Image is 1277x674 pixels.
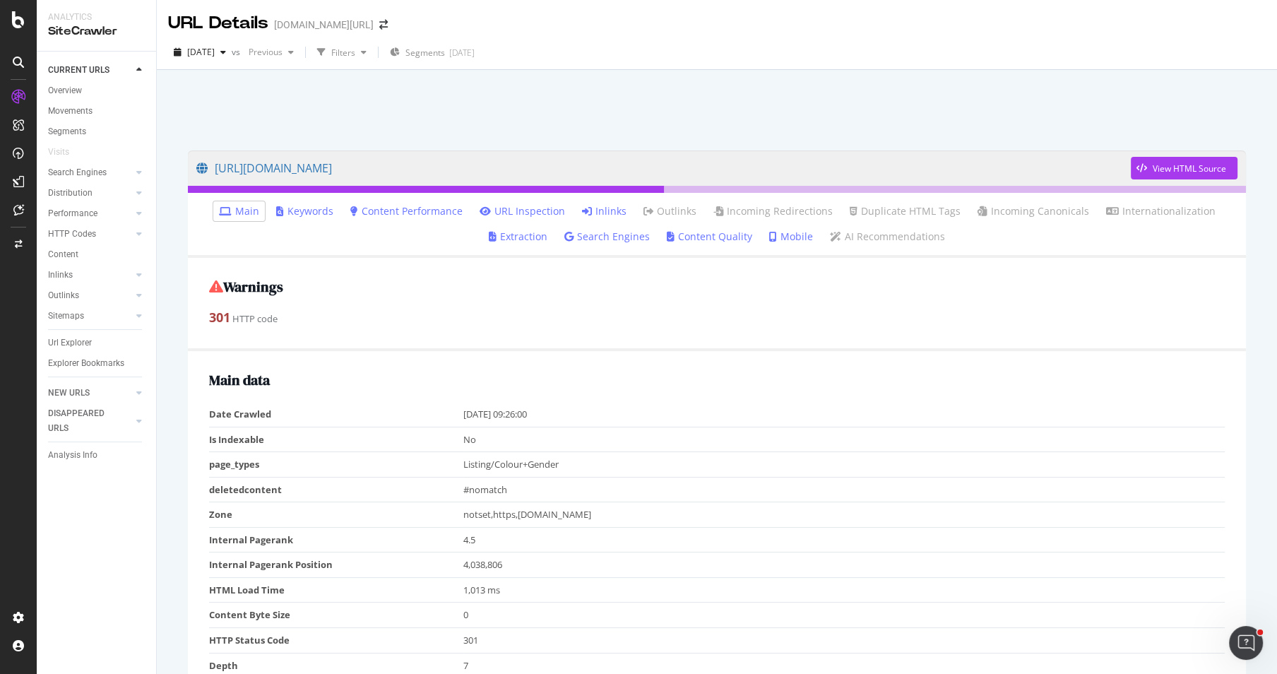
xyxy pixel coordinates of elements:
div: arrow-right-arrow-left [379,20,388,30]
button: Previous [243,41,299,64]
a: Movements [48,104,146,119]
td: Is Indexable [209,427,463,452]
a: CURRENT URLS [48,63,132,78]
a: Performance [48,206,132,221]
td: Listing/Colour+Gender [463,452,1225,478]
span: Previous [243,46,283,58]
td: HTTP Status Code [209,628,463,654]
span: Segments [405,47,445,59]
a: Content Performance [350,204,463,218]
div: URL Details [168,11,268,35]
td: #nomatch [463,477,1225,502]
iframe: Intercom live chat [1229,626,1263,660]
td: Internal Pagerank [209,527,463,552]
a: HTTP Codes [48,227,132,242]
div: Outlinks [48,288,79,303]
td: 1,013 ms [463,577,1225,603]
a: Duplicate HTML Tags [850,204,961,218]
td: 301 [463,628,1225,654]
a: Segments [48,124,146,139]
a: [URL][DOMAIN_NAME] [196,150,1131,186]
div: Performance [48,206,97,221]
a: Explorer Bookmarks [48,356,146,371]
a: URL Inspection [480,204,565,218]
a: Content [48,247,146,262]
td: No [463,427,1225,452]
td: 4,038,806 [463,552,1225,578]
td: 4.5 [463,527,1225,552]
div: Segments [48,124,86,139]
div: [DOMAIN_NAME][URL] [274,18,374,32]
button: [DATE] [168,41,232,64]
h2: Main data [209,372,1225,388]
a: Outlinks [643,204,696,218]
td: notset,https,[DOMAIN_NAME] [463,502,1225,528]
div: Movements [48,104,93,119]
a: Outlinks [48,288,132,303]
a: Analysis Info [48,448,146,463]
td: HTML Load Time [209,577,463,603]
a: Incoming Redirections [713,204,833,218]
div: SiteCrawler [48,23,145,40]
button: Segments[DATE] [384,41,480,64]
td: [DATE] 09:26:00 [463,402,1225,427]
div: HTTP Codes [48,227,96,242]
div: [DATE] [449,47,475,59]
td: 0 [463,603,1225,628]
a: Distribution [48,186,132,201]
a: DISAPPEARED URLS [48,406,132,436]
a: Search Engines [48,165,132,180]
div: NEW URLS [48,386,90,401]
div: Search Engines [48,165,107,180]
span: vs [232,46,243,58]
button: View HTML Source [1131,157,1237,179]
a: Internationalization [1106,204,1216,218]
td: page_types [209,452,463,478]
td: Zone [209,502,463,528]
div: Content [48,247,78,262]
a: Search Engines [564,230,650,244]
a: Incoming Canonicals [978,204,1089,218]
button: Filters [311,41,372,64]
td: Content Byte Size [209,603,463,628]
a: AI Recommendations [830,230,945,244]
td: deletedcontent [209,477,463,502]
div: Visits [48,145,69,160]
div: View HTML Source [1153,162,1226,175]
a: Keywords [276,204,333,218]
a: Mobile [769,230,813,244]
a: NEW URLS [48,386,132,401]
div: Distribution [48,186,93,201]
a: Sitemaps [48,309,132,324]
div: Explorer Bookmarks [48,356,124,371]
div: Sitemaps [48,309,84,324]
div: Overview [48,83,82,98]
a: Main [219,204,259,218]
strong: 301 [209,309,230,326]
div: Filters [331,47,355,59]
a: Content Quality [667,230,752,244]
div: Url Explorer [48,336,92,350]
a: Extraction [489,230,547,244]
h2: Warnings [209,279,1225,295]
span: 2025 Aug. 29th [187,46,215,58]
div: HTTP code [209,309,1225,327]
a: Inlinks [48,268,132,283]
a: Inlinks [582,204,626,218]
div: Analytics [48,11,145,23]
div: DISAPPEARED URLS [48,406,119,436]
a: Overview [48,83,146,98]
a: Url Explorer [48,336,146,350]
div: Inlinks [48,268,73,283]
a: Visits [48,145,83,160]
div: Analysis Info [48,448,97,463]
td: Date Crawled [209,402,463,427]
td: Internal Pagerank Position [209,552,463,578]
div: CURRENT URLS [48,63,109,78]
